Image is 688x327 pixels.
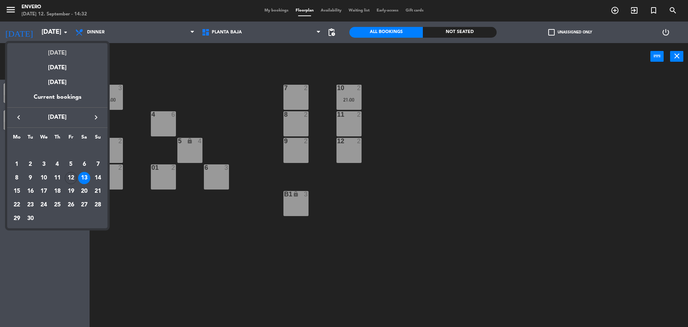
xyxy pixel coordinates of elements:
td: September 27, 2025 [78,198,91,212]
div: 15 [11,185,23,197]
td: September 11, 2025 [51,171,64,185]
div: 5 [65,158,77,170]
div: 6 [78,158,90,170]
div: Current bookings [7,93,107,107]
td: September 12, 2025 [64,171,78,185]
td: September 26, 2025 [64,198,78,212]
div: 18 [51,185,63,197]
div: 8 [11,172,23,184]
div: 11 [51,172,63,184]
div: 21 [92,185,104,197]
td: September 20, 2025 [78,184,91,198]
button: keyboard_arrow_left [12,113,25,122]
td: September 25, 2025 [51,198,64,212]
div: 2 [24,158,37,170]
th: Tuesday [24,133,37,144]
td: September 17, 2025 [37,184,51,198]
div: 3 [38,158,50,170]
div: 25 [51,199,63,211]
td: September 30, 2025 [24,212,37,225]
th: Thursday [51,133,64,144]
td: September 2, 2025 [24,158,37,171]
div: 13 [78,172,90,184]
td: September 7, 2025 [91,158,105,171]
div: 27 [78,199,90,211]
td: September 13, 2025 [78,171,91,185]
td: September 14, 2025 [91,171,105,185]
div: [DATE] [7,43,107,58]
td: September 4, 2025 [51,158,64,171]
div: 23 [24,199,37,211]
div: 24 [38,199,50,211]
th: Monday [10,133,24,144]
th: Friday [64,133,78,144]
td: September 8, 2025 [10,171,24,185]
td: September 16, 2025 [24,184,37,198]
td: September 10, 2025 [37,171,51,185]
td: September 9, 2025 [24,171,37,185]
td: September 18, 2025 [51,184,64,198]
td: September 6, 2025 [78,158,91,171]
i: keyboard_arrow_left [14,113,23,122]
th: Wednesday [37,133,51,144]
div: 7 [92,158,104,170]
td: September 1, 2025 [10,158,24,171]
span: [DATE] [25,113,90,122]
div: 19 [65,185,77,197]
td: September 15, 2025 [10,184,24,198]
div: 12 [65,172,77,184]
th: Sunday [91,133,105,144]
div: [DATE] [7,58,107,73]
button: keyboard_arrow_right [90,113,102,122]
td: September 19, 2025 [64,184,78,198]
div: 28 [92,199,104,211]
td: September 23, 2025 [24,198,37,212]
div: 14 [92,172,104,184]
div: [DATE] [7,73,107,93]
div: 20 [78,185,90,197]
td: September 3, 2025 [37,158,51,171]
div: 1 [11,158,23,170]
div: 30 [24,212,37,225]
div: 10 [38,172,50,184]
div: 22 [11,199,23,211]
div: 26 [65,199,77,211]
i: keyboard_arrow_right [92,113,100,122]
div: 16 [24,185,37,197]
div: 9 [24,172,37,184]
div: 29 [11,212,23,225]
td: September 22, 2025 [10,198,24,212]
td: September 29, 2025 [10,212,24,225]
th: Saturday [78,133,91,144]
td: September 28, 2025 [91,198,105,212]
td: September 5, 2025 [64,158,78,171]
div: 4 [51,158,63,170]
td: SEP [10,144,105,158]
td: September 21, 2025 [91,184,105,198]
td: September 24, 2025 [37,198,51,212]
div: 17 [38,185,50,197]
